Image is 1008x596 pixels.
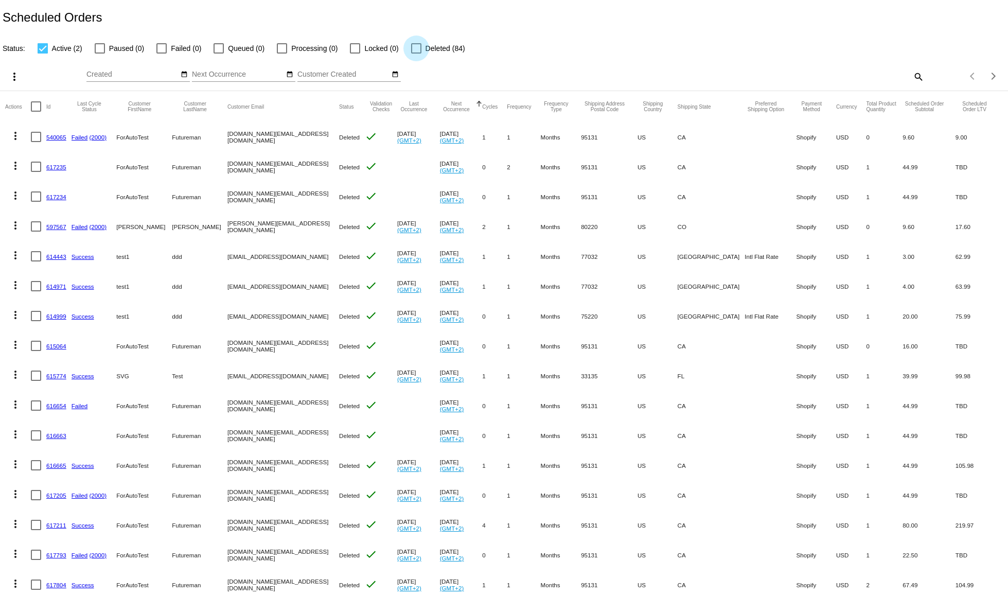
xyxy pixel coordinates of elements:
mat-cell: Months [541,420,581,450]
mat-cell: Futureman [172,480,227,510]
mat-cell: 0 [866,331,903,361]
a: 597567 [46,223,66,230]
mat-icon: more_vert [9,219,22,232]
mat-cell: 95131 [581,331,638,361]
mat-cell: CA [678,152,745,182]
a: (2000) [90,492,107,499]
mat-cell: [DATE] [440,450,483,480]
mat-cell: 75.99 [956,301,1003,331]
mat-cell: 20.00 [903,301,956,331]
a: (GMT+2) [397,495,421,502]
mat-cell: USD [836,420,866,450]
a: (GMT+2) [440,256,464,263]
a: (GMT+2) [440,495,464,502]
mat-icon: more_vert [9,249,22,261]
mat-cell: Futureman [172,450,227,480]
a: (GMT+2) [397,256,421,263]
mat-cell: 44.99 [903,420,956,450]
mat-cell: [DATE] [440,480,483,510]
mat-cell: US [638,271,678,301]
mat-cell: ddd [172,241,227,271]
a: 614999 [46,313,66,320]
mat-cell: CA [678,122,745,152]
mat-cell: 1 [866,450,903,480]
button: Change sorting for CustomerLastName [172,101,218,112]
mat-cell: CA [678,480,745,510]
mat-cell: [DATE] [440,152,483,182]
mat-cell: [DOMAIN_NAME][EMAIL_ADDRESS][DOMAIN_NAME] [227,122,339,152]
mat-cell: [DATE] [397,510,440,540]
mat-cell: USD [836,241,866,271]
mat-cell: Shopify [797,301,836,331]
mat-cell: 62.99 [956,241,1003,271]
mat-icon: more_vert [9,189,22,202]
mat-cell: [DATE] [440,212,483,241]
a: (GMT+2) [397,286,421,293]
mat-cell: Shopify [797,391,836,420]
mat-cell: [EMAIL_ADDRESS][DOMAIN_NAME] [227,271,339,301]
a: Failed [72,223,88,230]
a: 617205 [46,492,66,499]
button: Change sorting for CustomerEmail [227,103,264,110]
mat-cell: 9.60 [903,122,956,152]
mat-cell: Intl Flat Rate [745,301,796,331]
mat-cell: [DATE] [440,271,483,301]
mat-cell: [DATE] [397,301,440,331]
mat-cell: 1 [482,122,507,152]
mat-cell: 77032 [581,271,638,301]
mat-icon: more_vert [9,369,22,381]
mat-cell: [PERSON_NAME][EMAIL_ADDRESS][DOMAIN_NAME] [227,212,339,241]
mat-cell: Intl Flat Rate [745,241,796,271]
mat-cell: ForAutoTest [116,510,172,540]
mat-cell: [DATE] [440,331,483,361]
mat-cell: ddd [172,301,227,331]
a: 540065 [46,134,66,141]
mat-icon: more_vert [9,339,22,351]
mat-cell: 1 [866,271,903,301]
mat-cell: Months [541,212,581,241]
button: Change sorting for NextOccurrenceUtc [440,101,473,112]
mat-icon: more_vert [9,458,22,470]
mat-icon: more_vert [9,309,22,321]
mat-cell: 1 [482,241,507,271]
mat-cell: Test [172,361,227,391]
mat-cell: 39.99 [903,361,956,391]
mat-cell: 2 [507,152,540,182]
mat-cell: [DATE] [397,122,440,152]
mat-cell: [DATE] [440,241,483,271]
mat-cell: USD [836,212,866,241]
mat-cell: 2 [482,212,507,241]
mat-cell: [DOMAIN_NAME][EMAIL_ADDRESS][DOMAIN_NAME] [227,152,339,182]
mat-icon: more_vert [8,71,21,83]
mat-cell: US [638,391,678,420]
a: 614443 [46,253,66,260]
mat-cell: Months [541,122,581,152]
mat-cell: [DATE] [440,391,483,420]
mat-cell: 95131 [581,182,638,212]
input: Customer Created [297,71,390,79]
mat-cell: TBD [956,152,1003,182]
mat-cell: 44.99 [903,182,956,212]
mat-icon: more_vert [9,488,22,500]
mat-cell: 1 [507,122,540,152]
button: Change sorting for Id [46,103,50,110]
mat-cell: [DATE] [440,361,483,391]
a: Failed [72,134,88,141]
button: Next page [983,66,1004,86]
mat-cell: ForAutoTest [116,331,172,361]
mat-cell: USD [836,391,866,420]
mat-cell: Shopify [797,241,836,271]
a: (GMT+2) [440,137,464,144]
mat-icon: date_range [392,71,399,79]
mat-cell: Months [541,241,581,271]
mat-cell: 0 [482,331,507,361]
button: Change sorting for ShippingPostcode [581,101,628,112]
mat-icon: more_vert [9,160,22,172]
mat-cell: US [638,182,678,212]
button: Change sorting for Frequency [507,103,531,110]
mat-cell: Shopify [797,182,836,212]
a: 617234 [46,194,66,200]
a: (GMT+2) [440,346,464,353]
mat-cell: 1 [507,212,540,241]
mat-icon: more_vert [9,428,22,441]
